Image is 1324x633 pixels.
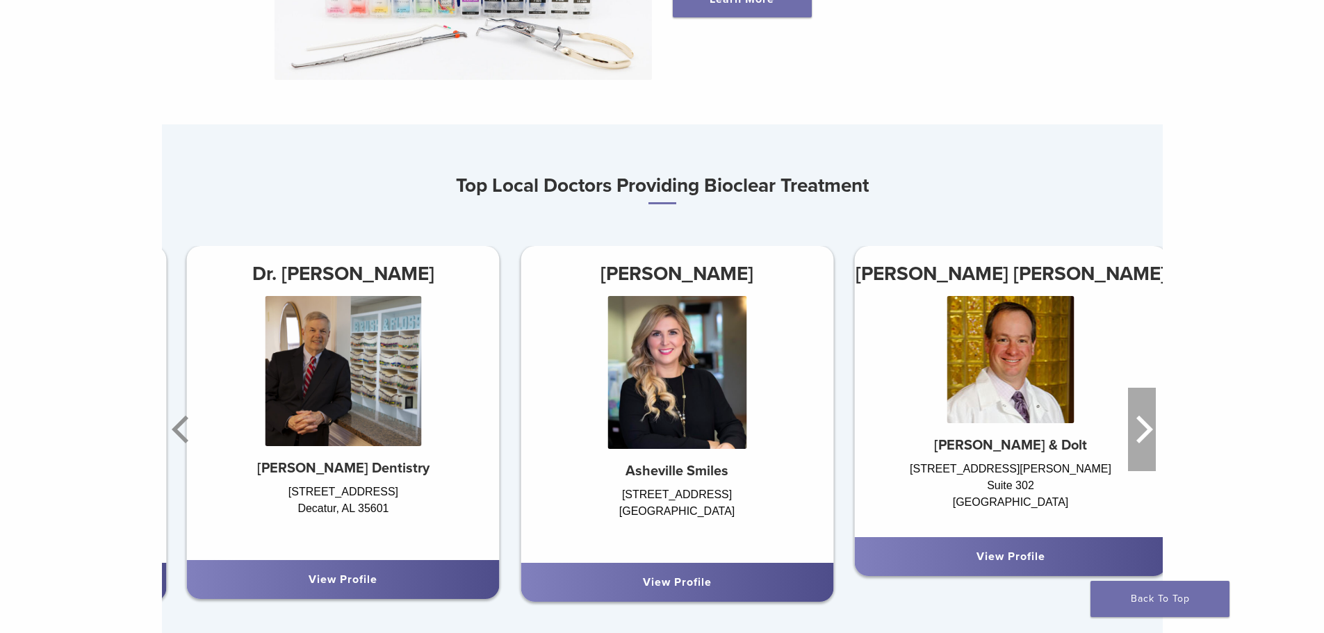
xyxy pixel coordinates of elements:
a: View Profile [976,550,1045,564]
strong: [PERSON_NAME] Dentistry [257,460,430,477]
div: [STREET_ADDRESS] Decatur, AL 35601 [187,484,500,546]
a: View Profile [643,575,712,589]
img: Dr. Steven Leach [265,296,421,446]
a: View Profile [309,573,377,586]
button: Previous [169,388,197,471]
h3: [PERSON_NAME] [521,257,833,290]
div: [STREET_ADDRESS][PERSON_NAME] Suite 302 [GEOGRAPHIC_DATA] [854,461,1167,523]
h3: [PERSON_NAME] [PERSON_NAME] [854,257,1167,290]
a: Back To Top [1090,581,1229,617]
img: Dr. Rebekkah Merrell [607,296,746,449]
div: [STREET_ADDRESS] [GEOGRAPHIC_DATA] [521,486,833,549]
strong: Asheville Smiles [626,463,728,479]
strong: [PERSON_NAME] & Dolt [934,437,1087,454]
h3: Dr. [PERSON_NAME] [187,257,500,290]
button: Next [1128,388,1156,471]
h3: Top Local Doctors Providing Bioclear Treatment [162,169,1163,204]
img: Dr. Harris Siegel [947,296,1074,423]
